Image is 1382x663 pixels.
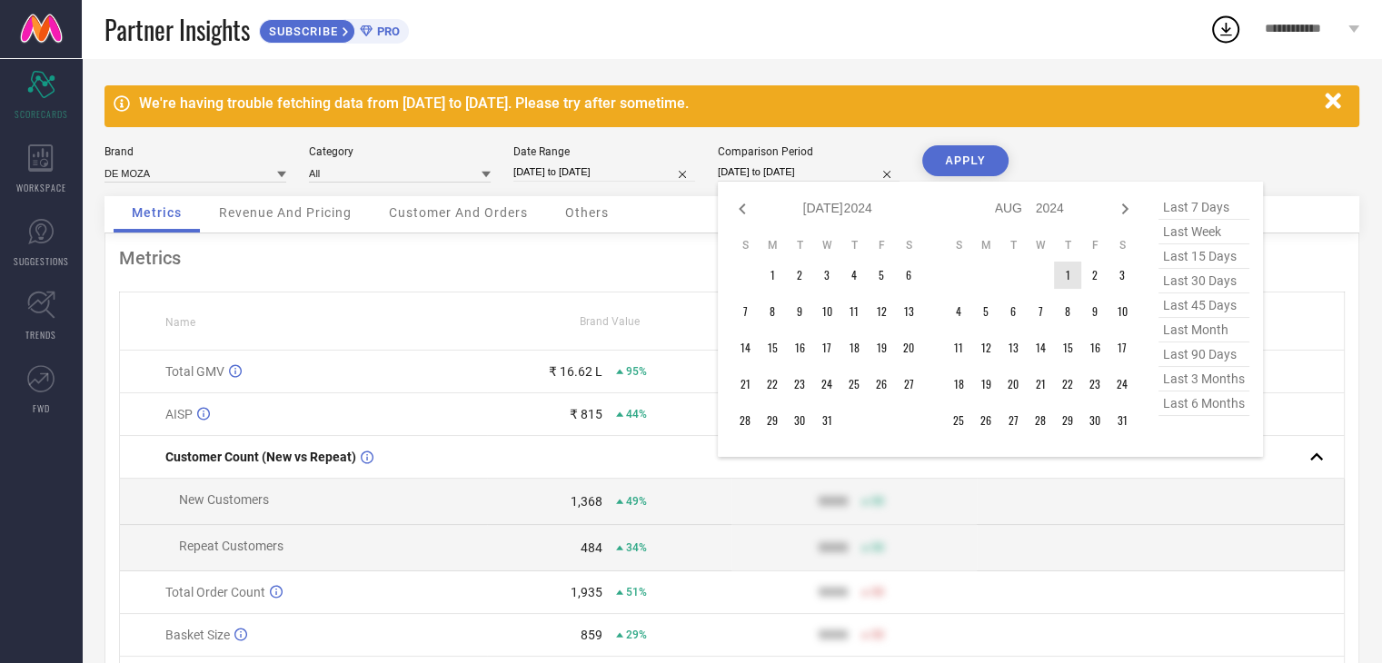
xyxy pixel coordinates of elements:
[895,262,922,289] td: Sat Jul 06 2024
[813,262,840,289] td: Wed Jul 03 2024
[581,540,602,555] div: 484
[972,298,999,325] td: Mon Aug 05 2024
[786,298,813,325] td: Tue Jul 09 2024
[1109,371,1136,398] td: Sat Aug 24 2024
[1158,269,1249,293] span: last 30 days
[972,238,999,252] th: Monday
[259,15,409,44] a: SUBSCRIBEPRO
[868,238,895,252] th: Friday
[1054,262,1081,289] td: Thu Aug 01 2024
[571,585,602,599] div: 1,935
[626,586,647,599] span: 51%
[786,407,813,434] td: Tue Jul 30 2024
[759,334,786,361] td: Mon Jul 15 2024
[871,495,884,508] span: 50
[165,407,193,421] span: AISP
[1081,238,1109,252] th: Friday
[16,181,66,194] span: WORKSPACE
[165,450,356,464] span: Customer Count (New vs Repeat)
[868,334,895,361] td: Fri Jul 19 2024
[626,408,647,421] span: 44%
[922,145,1009,176] button: APPLY
[1158,342,1249,367] span: last 90 days
[819,494,848,509] div: 9999
[549,364,602,379] div: ₹ 16.62 L
[999,407,1027,434] td: Tue Aug 27 2024
[819,540,848,555] div: 9999
[871,628,884,641] span: 50
[840,334,868,361] td: Thu Jul 18 2024
[759,407,786,434] td: Mon Jul 29 2024
[759,371,786,398] td: Mon Jul 22 2024
[759,262,786,289] td: Mon Jul 01 2024
[840,298,868,325] td: Thu Jul 11 2024
[104,145,286,158] div: Brand
[945,238,972,252] th: Sunday
[871,586,884,599] span: 50
[1081,334,1109,361] td: Fri Aug 16 2024
[626,541,647,554] span: 34%
[999,298,1027,325] td: Tue Aug 06 2024
[895,298,922,325] td: Sat Jul 13 2024
[25,328,56,341] span: TRENDS
[626,365,647,378] span: 95%
[219,205,352,220] span: Revenue And Pricing
[731,198,753,220] div: Previous month
[871,541,884,554] span: 50
[731,334,759,361] td: Sun Jul 14 2024
[813,334,840,361] td: Wed Jul 17 2024
[731,371,759,398] td: Sun Jul 21 2024
[571,494,602,509] div: 1,368
[786,371,813,398] td: Tue Jul 23 2024
[373,25,400,38] span: PRO
[33,401,50,415] span: FWD
[819,628,848,642] div: 9999
[759,238,786,252] th: Monday
[731,298,759,325] td: Sun Jul 07 2024
[626,495,647,508] span: 49%
[179,539,283,553] span: Repeat Customers
[15,107,68,121] span: SCORECARDS
[718,163,900,182] input: Select comparison period
[565,205,609,220] span: Others
[972,371,999,398] td: Mon Aug 19 2024
[840,371,868,398] td: Thu Jul 25 2024
[813,298,840,325] td: Wed Jul 10 2024
[14,254,69,268] span: SUGGESTIONS
[1158,244,1249,269] span: last 15 days
[165,585,265,599] span: Total Order Count
[580,315,640,328] span: Brand Value
[1027,238,1054,252] th: Wednesday
[1158,195,1249,220] span: last 7 days
[813,238,840,252] th: Wednesday
[1158,318,1249,342] span: last month
[895,238,922,252] th: Saturday
[570,407,602,421] div: ₹ 815
[1158,220,1249,244] span: last week
[945,298,972,325] td: Sun Aug 04 2024
[1109,262,1136,289] td: Sat Aug 03 2024
[389,205,528,220] span: Customer And Orders
[1054,407,1081,434] td: Thu Aug 29 2024
[1027,407,1054,434] td: Wed Aug 28 2024
[513,145,695,158] div: Date Range
[868,298,895,325] td: Fri Jul 12 2024
[895,334,922,361] td: Sat Jul 20 2024
[1054,298,1081,325] td: Thu Aug 08 2024
[840,262,868,289] td: Thu Jul 04 2024
[759,298,786,325] td: Mon Jul 08 2024
[1027,334,1054,361] td: Wed Aug 14 2024
[1054,371,1081,398] td: Thu Aug 22 2024
[165,316,195,329] span: Name
[626,628,647,641] span: 29%
[868,371,895,398] td: Fri Jul 26 2024
[999,371,1027,398] td: Tue Aug 20 2024
[1081,407,1109,434] td: Fri Aug 30 2024
[819,585,848,599] div: 9999
[1054,238,1081,252] th: Thursday
[731,238,759,252] th: Sunday
[104,11,250,48] span: Partner Insights
[581,628,602,642] div: 859
[945,334,972,361] td: Sun Aug 11 2024
[132,205,182,220] span: Metrics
